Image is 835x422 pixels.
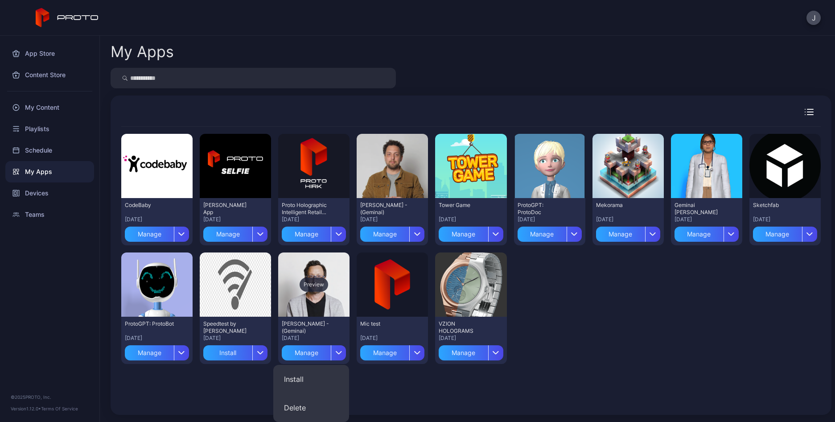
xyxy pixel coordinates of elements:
[5,182,94,204] a: Devices
[282,320,331,335] div: David Nussbaum - (Geminai)
[203,216,267,223] div: [DATE]
[675,227,724,242] div: Manage
[282,342,346,360] button: Manage
[360,335,424,342] div: [DATE]
[41,406,78,411] a: Terms Of Service
[753,216,817,223] div: [DATE]
[300,277,328,292] div: Preview
[282,202,331,216] div: Proto Holographic Intelligent Retail Kiosk (HIRK)
[596,223,660,242] button: Manage
[675,216,739,223] div: [DATE]
[203,223,267,242] button: Manage
[203,345,252,360] div: Install
[439,202,488,209] div: Tower Game
[125,345,174,360] div: Manage
[806,11,821,25] button: J
[675,202,724,216] div: Geminai Dr. Rodriguez
[753,223,817,242] button: Manage
[596,202,645,209] div: Mekorama
[439,320,488,335] div: VZION HOLOGRAMS
[439,227,488,242] div: Manage
[125,202,174,209] div: CodeBaby
[125,227,174,242] div: Manage
[273,365,349,393] button: Install
[518,227,567,242] div: Manage
[282,216,346,223] div: [DATE]
[753,227,802,242] div: Manage
[273,393,349,422] button: Delete
[125,335,189,342] div: [DATE]
[360,227,409,242] div: Manage
[203,320,252,335] div: Speedtest by Ookla
[360,202,409,216] div: Raffi K - (Geminai)
[282,227,331,242] div: Manage
[203,335,267,342] div: [DATE]
[518,216,582,223] div: [DATE]
[11,406,41,411] span: Version 1.12.0 •
[203,202,252,216] div: David Selfie App
[518,202,567,216] div: ProtoGPT: ProtoDoc
[5,43,94,64] a: App Store
[360,216,424,223] div: [DATE]
[125,342,189,360] button: Manage
[125,320,174,327] div: ProtoGPT: ProtoBot
[360,320,409,327] div: Mic test
[439,345,488,360] div: Manage
[203,227,252,242] div: Manage
[282,345,331,360] div: Manage
[596,216,660,223] div: [DATE]
[596,227,645,242] div: Manage
[111,44,174,59] div: My Apps
[282,223,346,242] button: Manage
[11,393,89,401] div: © 2025 PROTO, Inc.
[753,202,802,209] div: Sketchfab
[5,204,94,225] a: Teams
[5,161,94,182] a: My Apps
[125,223,189,242] button: Manage
[282,335,346,342] div: [DATE]
[360,342,424,360] button: Manage
[439,223,503,242] button: Manage
[518,223,582,242] button: Manage
[439,342,503,360] button: Manage
[360,345,409,360] div: Manage
[439,335,503,342] div: [DATE]
[5,64,94,86] a: Content Store
[439,216,503,223] div: [DATE]
[5,118,94,140] a: Playlists
[203,342,267,360] button: Install
[675,223,739,242] button: Manage
[5,97,94,118] a: My Content
[360,223,424,242] button: Manage
[125,216,189,223] div: [DATE]
[5,140,94,161] a: Schedule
